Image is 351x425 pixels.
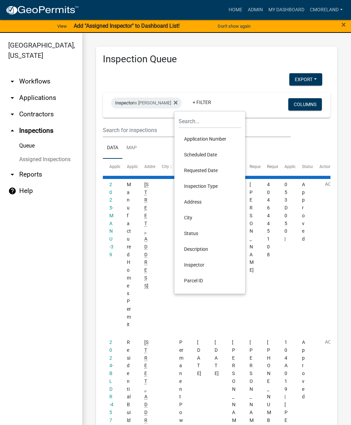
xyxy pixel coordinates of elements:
[313,159,330,175] datatable-header-cell: Actions
[288,98,322,111] button: Columns
[319,181,348,198] button: Action
[155,159,173,175] datatable-header-cell: City
[103,53,330,65] h3: Inspection Queue
[109,182,113,257] a: 2025-MANU-39
[109,339,113,423] a: 2024-BLDR-457
[261,159,278,175] datatable-header-cell: Requestor Phone
[250,182,254,273] span: Mike Durden
[122,137,141,159] a: Map
[341,21,346,29] button: Close
[179,131,241,147] li: Application Number
[215,338,219,377] div: [DATE]
[179,273,241,288] li: Parcel ID
[285,182,288,242] span: 053D050 |
[162,164,169,169] span: City
[289,73,322,86] button: Export
[302,164,314,169] span: Status
[115,100,134,105] span: Inspector
[127,182,131,327] span: Manufactured Homes Permit
[245,3,266,16] a: Admin
[8,77,16,86] i: arrow_drop_down
[144,182,148,289] span: 252 TWILIGHT SHORES RD
[138,159,155,175] datatable-header-cell: Address
[267,182,270,257] span: 4046445108
[179,194,241,210] li: Address
[55,21,70,32] a: View
[307,3,346,16] a: cmoreland
[8,94,16,102] i: arrow_drop_down
[319,338,348,356] button: Action
[226,3,245,16] a: Home
[278,159,295,175] datatable-header-cell: Application Description
[8,127,16,135] i: arrow_drop_up
[144,164,159,169] span: Address
[319,164,334,169] span: Actions
[295,159,313,175] datatable-header-cell: Status
[103,123,291,137] input: Search for inspections
[103,137,122,159] a: Data
[8,170,16,179] i: arrow_drop_down
[187,96,217,108] a: + Filter
[179,178,241,194] li: Inspection Type
[74,23,180,29] strong: Add "Assigned Inspector" to Dashboard List!
[179,241,241,257] li: Description
[266,3,307,16] a: My Dashboard
[179,226,241,241] li: Status
[179,114,241,128] input: Search...
[120,159,138,175] datatable-header-cell: Application Type
[179,257,241,273] li: Inspector
[267,164,299,169] span: Requestor Phone
[215,21,253,32] button: Don't show again
[109,164,131,169] span: Application
[302,339,305,399] span: Approved
[127,164,158,169] span: Application Type
[8,187,16,195] i: help
[179,147,241,163] li: Scheduled Date
[250,164,280,169] span: Requestor Name
[173,159,190,175] datatable-header-cell: Inspection Type
[8,110,16,118] i: arrow_drop_down
[179,163,241,178] li: Requested Date
[341,20,346,29] span: ×
[243,159,261,175] datatable-header-cell: Requestor Name
[103,159,120,175] datatable-header-cell: Application
[111,98,182,108] div: is [PERSON_NAME]
[285,164,328,169] span: Application Description
[197,339,201,376] span: 07/29/2025
[302,182,305,242] span: Approved
[179,210,241,226] li: City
